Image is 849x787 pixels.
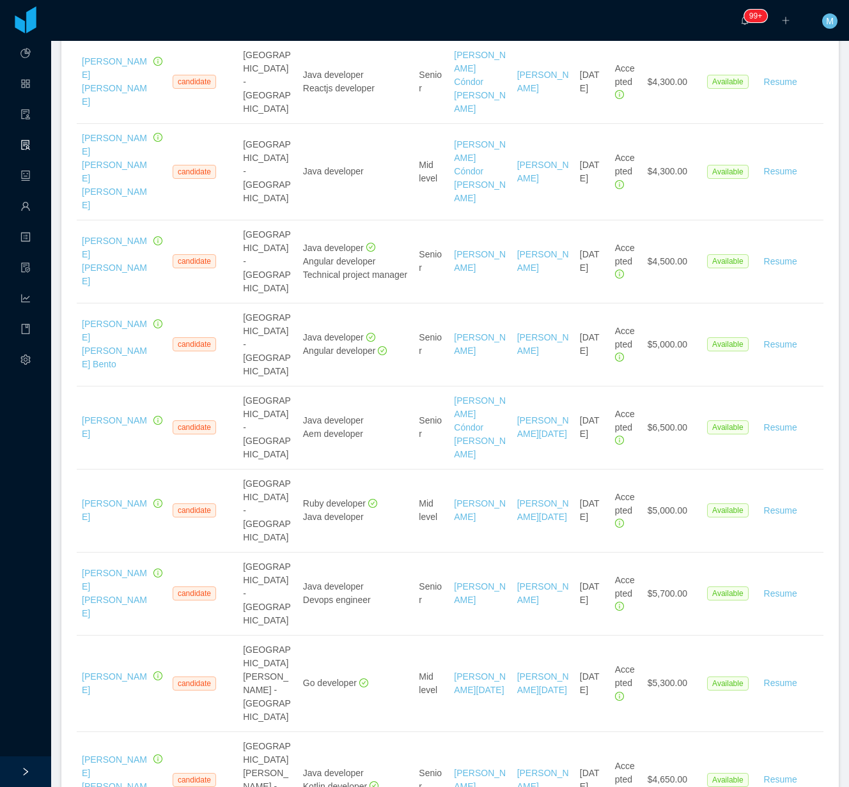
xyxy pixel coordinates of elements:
[153,569,162,577] i: icon: info-circle
[648,588,687,599] span: $5,700.00
[764,75,797,89] a: Resume
[173,503,216,517] span: candidate
[648,256,687,266] span: $4,500.00
[378,346,387,355] i: icon: check-circle
[707,165,748,179] span: Available
[648,77,687,87] span: $4,300.00
[615,153,635,190] span: Accepted
[454,671,506,695] a: [PERSON_NAME][DATE]
[764,676,797,690] a: Resume
[303,166,364,176] span: Java developer
[517,671,569,695] a: [PERSON_NAME][DATE]
[368,499,377,508] i: icon: check-circle
[615,326,635,363] span: Accepted
[238,220,298,303] td: [GEOGRAPHIC_DATA] - [GEOGRAPHIC_DATA]
[414,636,449,732] td: Mid level
[575,220,610,303] td: [DATE]
[173,254,216,268] span: candidate
[20,102,31,129] a: icon: audit
[615,602,624,611] i: icon: info-circle
[303,256,376,266] span: Angular developer
[414,41,449,124] td: Senior
[414,553,449,636] td: Senior
[764,338,797,351] a: Resume
[826,13,834,29] span: M
[707,75,748,89] span: Available
[238,124,298,220] td: [GEOGRAPHIC_DATA] - [GEOGRAPHIC_DATA]
[454,249,506,273] a: [PERSON_NAME]
[764,587,797,600] a: Resume
[615,492,635,529] span: Accepted
[303,678,368,688] span: Go developer
[615,63,635,100] span: Accepted
[359,678,368,687] i: icon: check-circle
[173,165,216,179] span: candidate
[648,422,687,432] span: $6,500.00
[615,270,624,279] i: icon: info-circle
[20,72,31,98] a: icon: appstore
[575,470,610,553] td: [DATE]
[517,332,569,356] a: [PERSON_NAME]
[303,429,363,439] span: Aem developer
[781,16,790,25] i: icon: plus
[173,586,216,600] span: candidate
[414,303,449,386] td: Senior
[303,346,387,356] span: Angular developer
[615,692,624,701] i: icon: info-circle
[648,339,687,349] span: $5,000.00
[615,664,635,701] span: Accepted
[454,332,506,356] a: [PERSON_NAME]
[707,676,748,691] span: Available
[517,249,569,273] a: [PERSON_NAME]
[20,287,31,313] i: icon: line-chart
[764,165,797,178] a: Resume
[648,166,687,176] span: $4,300.00
[20,41,31,68] a: icon: pie-chart
[575,386,610,470] td: [DATE]
[517,498,569,522] a: [PERSON_NAME][DATE]
[20,349,31,374] i: icon: setting
[153,416,162,425] i: icon: info-circle
[20,257,31,282] i: icon: file-protect
[238,470,298,553] td: [GEOGRAPHIC_DATA] - [GEOGRAPHIC_DATA]
[303,243,375,253] span: Java developer
[303,83,375,93] span: Reactjs developer
[366,498,377,508] a: icon: check-circle
[454,395,506,459] a: [PERSON_NAME] Cóndor [PERSON_NAME]
[764,421,797,434] a: Resume
[517,70,569,93] a: [PERSON_NAME]
[575,303,610,386] td: [DATE]
[364,243,375,253] a: icon: check-circle
[615,90,624,99] i: icon: info-circle
[238,303,298,386] td: [GEOGRAPHIC_DATA] - [GEOGRAPHIC_DATA]
[615,519,624,528] i: icon: info-circle
[238,41,298,124] td: [GEOGRAPHIC_DATA] - [GEOGRAPHIC_DATA]
[82,133,147,210] a: [PERSON_NAME] [PERSON_NAME] [PERSON_NAME]
[173,75,216,89] span: candidate
[173,676,216,691] span: candidate
[454,498,506,522] a: [PERSON_NAME]
[707,337,748,351] span: Available
[575,124,610,220] td: [DATE]
[764,504,797,517] a: Resume
[153,133,162,142] i: icon: info-circle
[153,319,162,328] i: icon: info-circle
[82,236,147,286] a: [PERSON_NAME] [PERSON_NAME]
[20,225,31,252] a: icon: profile
[517,415,569,439] a: [PERSON_NAME][DATE]
[20,164,31,190] a: icon: robot
[173,337,216,351] span: candidate
[517,581,569,605] a: [PERSON_NAME]
[303,768,364,778] span: Java developer
[648,774,687,784] span: $4,650.00
[366,333,375,342] i: icon: check-circle
[575,553,610,636] td: [DATE]
[707,503,748,517] span: Available
[153,57,162,66] i: icon: info-circle
[414,470,449,553] td: Mid level
[615,409,635,446] span: Accepted
[454,139,506,203] a: [PERSON_NAME] Cóndor [PERSON_NAME]
[153,499,162,508] i: icon: info-circle
[82,56,147,107] a: [PERSON_NAME] [PERSON_NAME]
[238,553,298,636] td: [GEOGRAPHIC_DATA] - [GEOGRAPHIC_DATA]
